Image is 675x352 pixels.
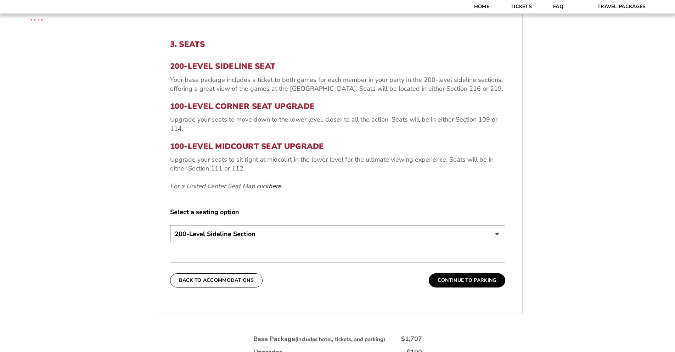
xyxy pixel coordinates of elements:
div: $1,707 [401,335,422,343]
h3: 200-Level Sideline Seat [170,62,505,71]
p: Upgrade your seats to move down to the lower level, closer to all the action. Seats will be in ei... [170,115,505,133]
small: (includes hotel, tickets, and parking) [295,336,385,343]
em: For a United Center Seat Map click . [170,182,283,190]
h3: 100-Level Midcourt Seat Upgrade [170,142,505,151]
label: Select a seating option [170,208,505,217]
p: Your base package includes a ticket to both games for each member in your party in the 200-level ... [170,76,505,93]
h2: 3. Seats [170,40,505,49]
a: here [269,182,281,191]
h3: 100-Level Corner Seat Upgrade [170,102,505,111]
button: Continue To Parking [429,273,505,287]
div: Base Package [253,335,385,343]
button: Back To Accommodations [170,273,263,287]
p: Upgrade your seats to sit right at midcourt in the lower level for the ultimate viewing experienc... [170,155,505,173]
img: CBS Sports Thanksgiving Classic [21,4,52,34]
